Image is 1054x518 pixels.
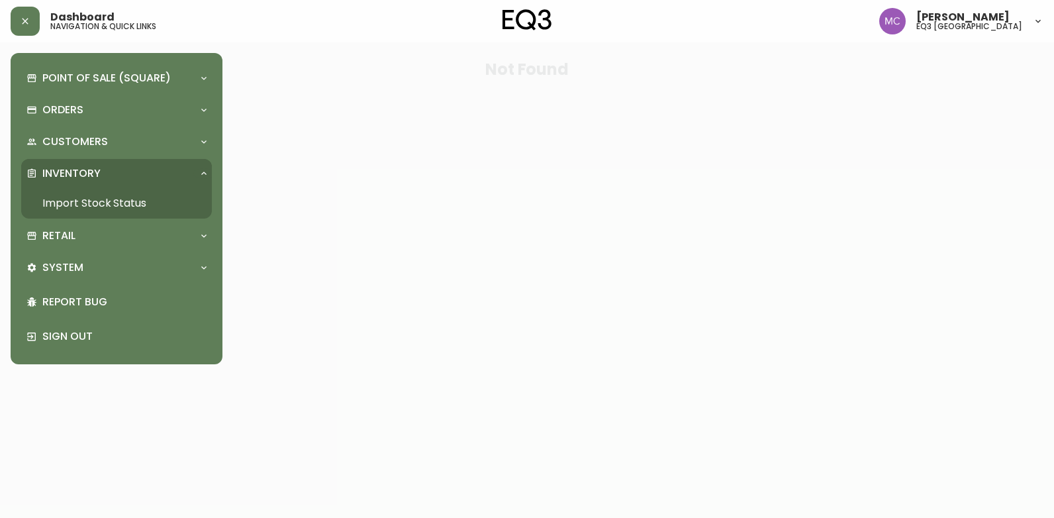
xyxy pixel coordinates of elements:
[21,221,212,250] div: Retail
[42,134,108,149] p: Customers
[879,8,906,34] img: 6dbdb61c5655a9a555815750a11666cc
[42,229,75,243] p: Retail
[42,71,171,85] p: Point of Sale (Square)
[42,329,207,344] p: Sign Out
[42,166,101,181] p: Inventory
[42,260,83,275] p: System
[50,12,115,23] span: Dashboard
[50,23,156,30] h5: navigation & quick links
[21,127,212,156] div: Customers
[21,188,212,219] a: Import Stock Status
[21,285,212,319] div: Report Bug
[21,159,212,188] div: Inventory
[42,295,207,309] p: Report Bug
[21,319,212,354] div: Sign Out
[916,12,1010,23] span: [PERSON_NAME]
[21,64,212,93] div: Point of Sale (Square)
[42,103,83,117] p: Orders
[916,23,1022,30] h5: eq3 [GEOGRAPHIC_DATA]
[21,253,212,282] div: System
[503,9,551,30] img: logo
[21,95,212,125] div: Orders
